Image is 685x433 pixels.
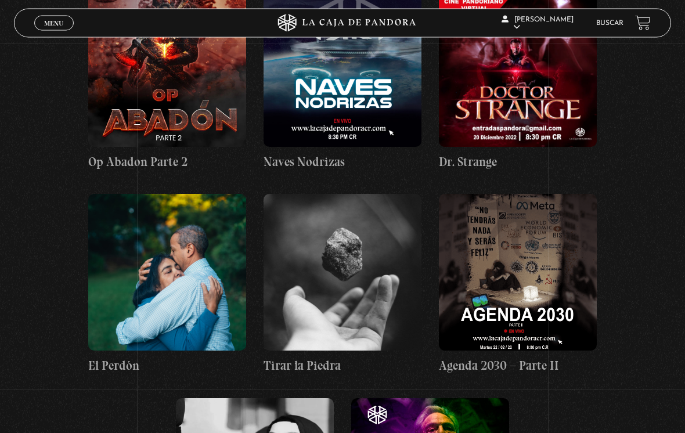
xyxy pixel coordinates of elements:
a: Buscar [596,20,623,27]
a: Tirar la Piedra [264,194,421,376]
h4: Naves Nodrizas [264,153,421,172]
h4: Agenda 2030 – Parte II [439,357,597,376]
span: [PERSON_NAME] [502,16,574,31]
a: El Perdón [88,194,246,376]
a: View your shopping cart [635,15,651,31]
h4: El Perdón [88,357,246,376]
h4: Op Abadon Parte 2 [88,153,246,172]
h4: Dr. Strange [439,153,597,172]
span: Menu [44,20,63,27]
a: Agenda 2030 – Parte II [439,194,597,376]
h4: Tirar la Piedra [264,357,421,376]
span: Cerrar [41,30,68,38]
